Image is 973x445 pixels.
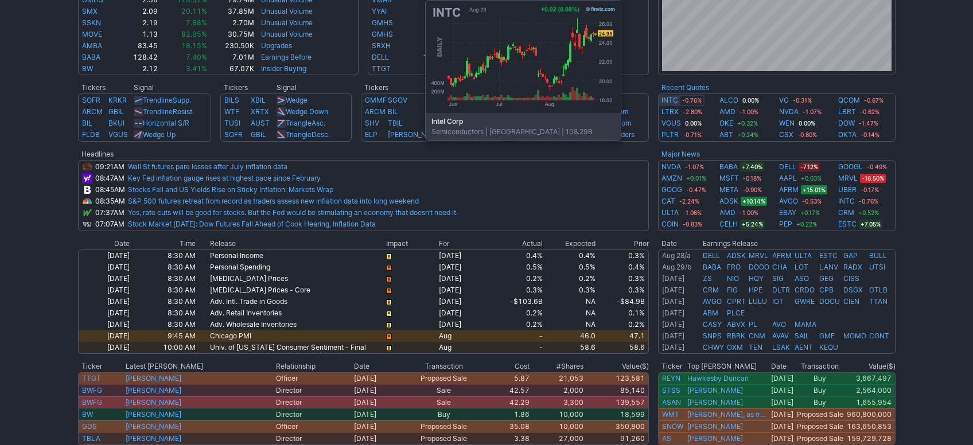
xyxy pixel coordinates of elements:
[661,118,681,129] a: VGUS
[662,386,680,395] a: STSS
[865,162,889,171] span: -0.49%
[727,274,739,283] a: NIO
[662,286,684,294] a: [DATE]
[82,30,102,38] a: MOVE
[857,208,881,217] span: +0.52%
[857,197,880,206] span: -0.76%
[661,83,709,92] a: Recent Quotes
[719,118,733,129] a: OKE
[372,18,393,27] a: GMHS
[749,274,764,283] a: HQY
[772,343,790,352] a: LSAK
[779,173,797,184] a: AAPL
[82,119,92,127] a: BIL
[838,207,854,218] a: CRM
[661,129,679,140] a: PLTR
[143,130,176,139] a: Wedge Up
[795,274,809,283] a: ASO
[772,320,786,329] a: AVO
[838,161,863,173] a: GOOGL
[82,107,103,116] a: ARCM
[799,162,820,171] span: -7.12%
[779,118,795,129] a: WEN
[719,161,738,173] a: BABA
[683,162,706,171] span: -1.07%
[386,238,438,249] th: Impact
[779,196,798,207] a: AVGO
[372,7,387,15] a: YYAI
[684,185,708,194] span: -0.47%
[661,161,681,173] a: NVDA
[799,174,823,183] span: +0.03%
[678,197,701,206] span: -2.24%
[662,320,684,329] a: [DATE]
[680,96,703,105] span: -0.76%
[838,184,857,196] a: UBER
[126,422,181,431] a: [PERSON_NAME]
[661,218,679,230] a: COIN
[779,106,799,118] a: NVDA
[719,106,735,118] a: AMD
[143,119,189,127] a: Horizontal S/R
[126,410,181,419] a: [PERSON_NAME]
[662,410,679,419] a: WMT
[365,96,387,104] a: GMMF
[408,52,448,63] td: 124.51
[719,196,738,207] a: ADSK
[143,107,194,116] a: TrendlineResist.
[681,130,703,139] span: -0.71%
[128,208,458,217] a: Yes, rate cuts will be good for stocks. But the Fed would be stimulating an economy that doesn’t ...
[365,130,377,139] a: ELP
[795,320,816,329] a: MAMA
[795,297,815,306] a: GWRE
[93,184,127,196] td: 08:45AM
[741,96,761,105] span: 0.00%
[128,185,333,194] a: Stocks Fall and US Yields Rise on Sticky Inflation: Markets Wrap
[819,343,838,352] a: KEQU
[82,130,100,139] a: FLDB
[727,286,738,294] a: FIG
[687,434,743,443] a: [PERSON_NAME]
[186,64,207,73] span: 3.41%
[869,331,889,340] a: CGNT
[819,286,834,294] a: CPB
[819,263,838,271] a: LANV
[819,331,835,340] a: GME
[143,107,173,116] span: Trendline
[703,286,719,294] a: CRM
[78,149,93,160] th: Headlines
[740,220,765,229] span: +5.24%
[596,238,649,249] th: Prior
[388,107,398,116] a: BIL
[82,422,97,431] a: GDS
[128,220,376,228] a: Stock Market [DATE]: Dow Futures Fall Ahead of Cook Hearing, Inflation Data
[431,116,615,127] b: Intel Corp
[286,119,325,127] a: TriangleAsc.
[209,238,386,249] th: Release
[82,434,100,443] a: TBLA
[727,343,743,352] a: OXM
[118,6,158,17] td: 2.09
[128,162,287,171] a: Wall St futures pare losses after July inflation data
[795,251,812,260] a: ULTA
[703,263,721,271] a: BABA
[78,238,131,249] th: Date
[261,41,292,50] a: Upgrades
[719,129,733,140] a: ABT
[687,398,743,407] a: [PERSON_NAME]
[78,82,133,93] th: Tickers
[661,196,675,207] a: CAT
[661,150,700,158] a: Major News
[93,207,127,218] td: 07:37AM
[143,96,173,104] span: Trendline
[108,96,127,104] a: KRKR
[220,82,277,93] th: Tickers
[491,238,543,249] th: Actual
[286,107,328,116] a: Wedge Down
[388,130,443,139] a: [PERSON_NAME]
[372,41,391,50] a: SRXH
[662,374,680,382] a: REYN
[108,130,128,139] a: VGUS
[118,40,158,52] td: 83.45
